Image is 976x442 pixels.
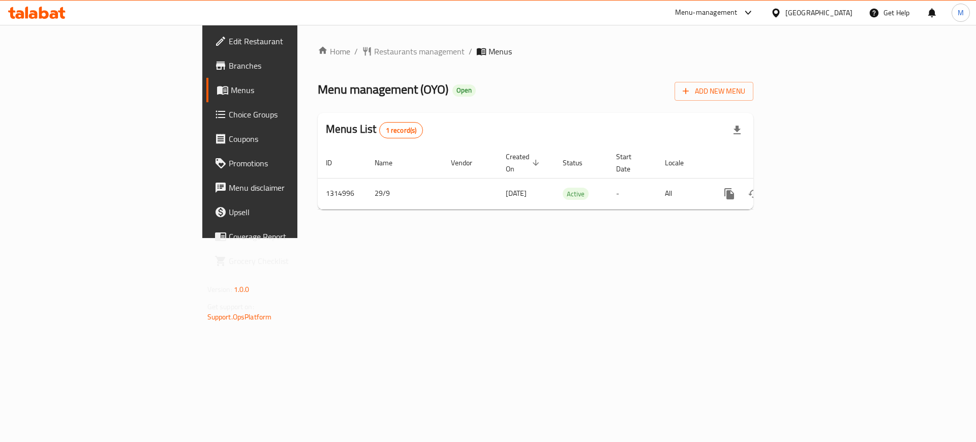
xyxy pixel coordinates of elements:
[657,178,709,209] td: All
[489,45,512,57] span: Menus
[229,157,357,169] span: Promotions
[206,224,365,249] a: Coverage Report
[229,230,357,243] span: Coverage Report
[229,60,357,72] span: Branches
[206,151,365,175] a: Promotions
[683,85,745,98] span: Add New Menu
[207,283,232,296] span: Version:
[608,178,657,209] td: -
[374,45,465,57] span: Restaurants management
[451,157,485,169] span: Vendor
[229,206,357,218] span: Upsell
[231,84,357,96] span: Menus
[380,126,423,135] span: 1 record(s)
[207,310,272,323] a: Support.OpsPlatform
[326,157,345,169] span: ID
[379,122,423,138] div: Total records count
[506,187,527,200] span: [DATE]
[318,148,823,210] table: enhanced table
[563,188,589,200] span: Active
[717,182,742,206] button: more
[675,82,753,101] button: Add New Menu
[675,7,738,19] div: Menu-management
[725,118,749,142] div: Export file
[958,7,964,18] span: M
[367,178,443,209] td: 29/9
[206,102,365,127] a: Choice Groups
[206,175,365,200] a: Menu disclaimer
[206,78,365,102] a: Menus
[375,157,406,169] span: Name
[206,200,365,224] a: Upsell
[206,29,365,53] a: Edit Restaurant
[206,127,365,151] a: Coupons
[229,182,357,194] span: Menu disclaimer
[229,255,357,267] span: Grocery Checklist
[785,7,852,18] div: [GEOGRAPHIC_DATA]
[206,53,365,78] a: Branches
[452,86,476,95] span: Open
[326,122,423,138] h2: Menus List
[318,78,448,101] span: Menu management ( OYO )
[318,45,753,57] nav: breadcrumb
[506,151,542,175] span: Created On
[234,283,250,296] span: 1.0.0
[229,108,357,121] span: Choice Groups
[709,148,823,179] th: Actions
[206,249,365,273] a: Grocery Checklist
[229,35,357,47] span: Edit Restaurant
[452,84,476,97] div: Open
[469,45,472,57] li: /
[563,157,596,169] span: Status
[665,157,697,169] span: Locale
[229,133,357,145] span: Coupons
[742,182,766,206] button: Change Status
[207,300,254,313] span: Get support on:
[362,45,465,57] a: Restaurants management
[616,151,645,175] span: Start Date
